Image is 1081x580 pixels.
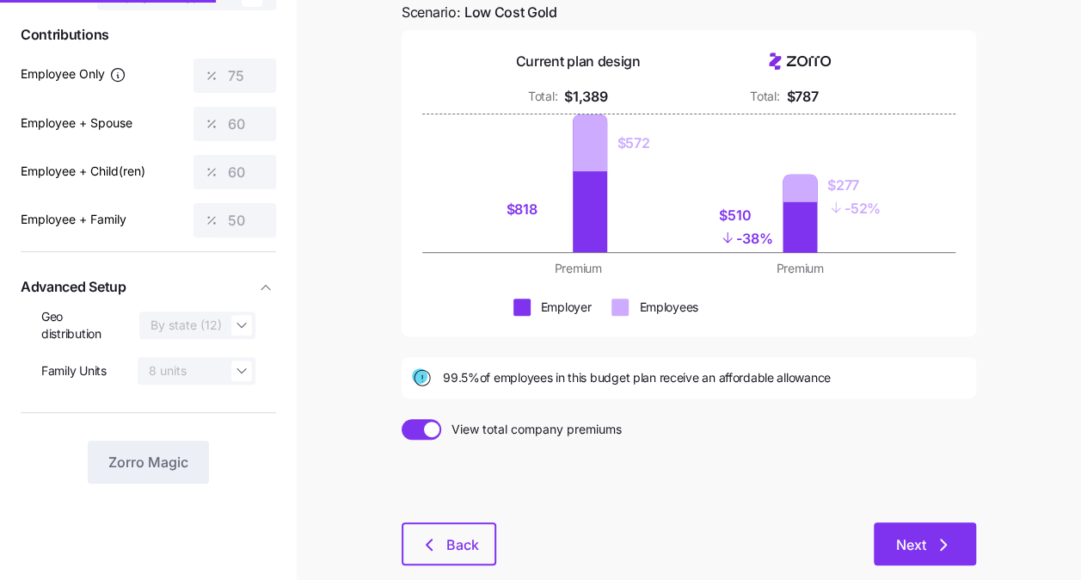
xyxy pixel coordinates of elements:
[41,308,126,343] span: Geo distribution
[564,86,607,108] div: $1,389
[108,452,188,472] span: Zorro Magic
[507,199,562,220] div: $818
[21,162,145,181] label: Employee + Child(ren)
[617,133,650,154] div: $572
[443,369,831,386] span: 99.5% of employees in this budget plan receive an affordable allowance
[464,2,557,23] span: Low Cost Gold
[541,299,592,316] div: Employer
[516,51,641,72] div: Current plan design
[21,24,276,46] span: Contributions
[402,522,496,565] button: Back
[639,299,697,316] div: Employees
[896,534,926,555] span: Next
[21,65,126,83] label: Employee Only
[88,441,209,484] button: Zorro Magic
[21,266,276,308] button: Advanced Setup
[21,276,126,298] span: Advanced Setup
[719,226,772,250] div: - 38%
[750,88,779,105] div: Total:
[21,308,276,398] div: Advanced Setup
[446,534,479,555] span: Back
[441,419,622,440] span: View total company premiums
[827,196,881,219] div: - 52%
[786,86,818,108] div: $787
[528,88,557,105] div: Total:
[21,210,126,229] label: Employee + Family
[477,260,679,277] div: Premium
[402,2,557,23] span: Scenario:
[41,362,107,379] span: Family Units
[874,522,976,565] button: Next
[827,175,881,196] div: $277
[719,205,772,226] div: $510
[21,114,132,133] label: Employee + Spouse
[699,260,900,277] div: Premium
